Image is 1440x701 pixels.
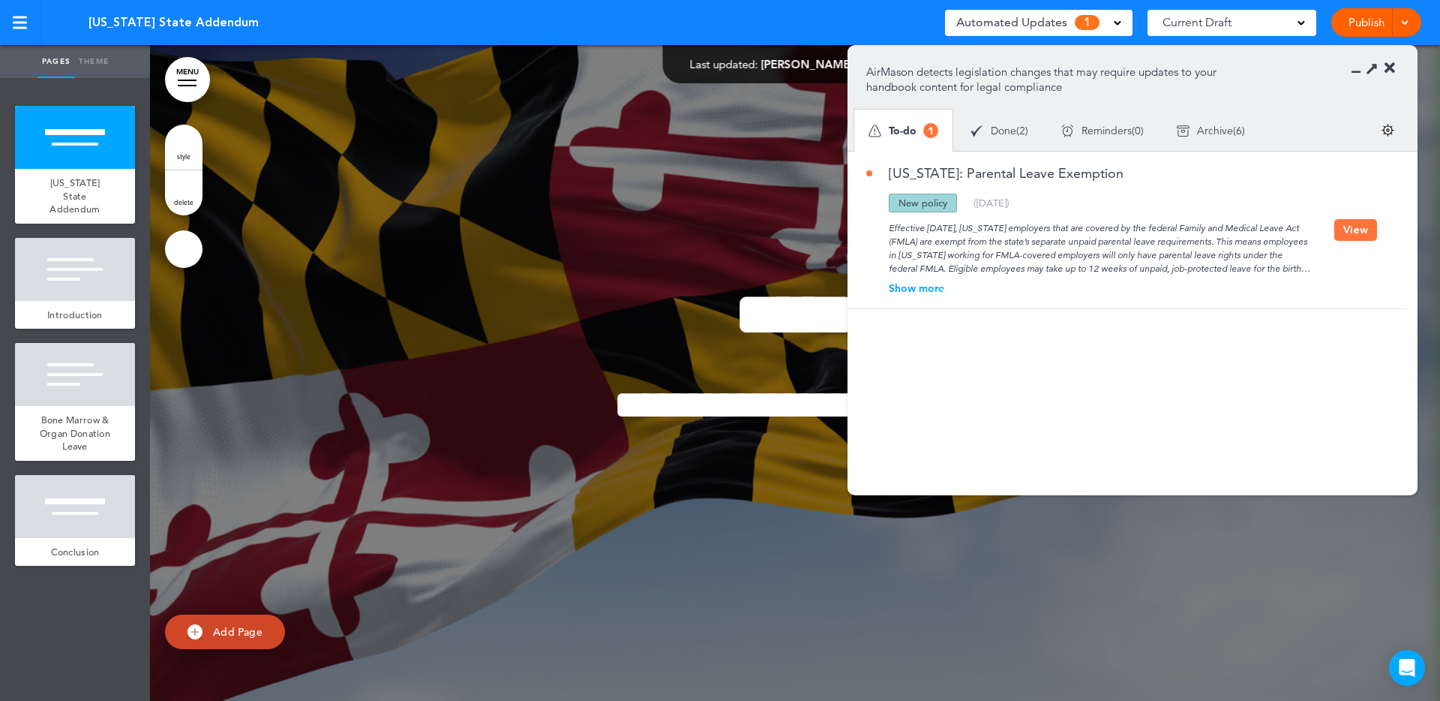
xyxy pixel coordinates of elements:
div: Open Intercom Messenger [1389,650,1425,686]
div: ( ) [973,198,1009,208]
span: [US_STATE] State Addendum [88,14,259,31]
a: style [165,125,202,170]
p: AirMason detects legislation changes that may require updates to your handbook content for legal ... [866,65,1239,95]
a: [US_STATE] State Addendum [15,169,135,224]
span: Last updated: [690,57,758,71]
a: Theme [75,45,112,78]
span: 2 [1019,125,1025,136]
span: [PERSON_NAME] [761,57,853,71]
span: 1 [1075,15,1099,30]
span: delete [174,197,193,206]
div: Show more [866,283,1334,293]
span: Archive [1197,125,1233,136]
span: Bone Marrow & Organ Donation Leave [40,414,110,453]
span: Add Page [213,625,262,639]
a: Add Page [165,615,285,650]
img: apu_icons_archive.svg [1177,125,1189,137]
img: apu_icons_todo.svg [868,125,881,137]
span: 0 [1135,125,1141,136]
div: Effective [DATE], [US_STATE] employers that are covered by the federal Family and Medical Leave A... [866,212,1334,275]
span: style [177,152,190,161]
span: Conclusion [51,546,100,558]
a: delete [165,170,202,215]
span: Done [991,125,1016,136]
span: 1 [923,123,938,138]
img: add.svg [187,624,202,639]
div: ( ) [1045,111,1160,151]
span: Introduction [47,308,103,321]
div: ( ) [1160,111,1261,151]
a: Bone Marrow & Organ Donation Leave [15,406,135,461]
button: View [1334,219,1377,241]
a: Introduction [15,301,135,329]
div: ( ) [954,111,1045,151]
a: Publish [1342,8,1390,37]
a: Pages [37,45,75,78]
img: apu_icons_remind.svg [1061,125,1074,137]
img: settings.svg [1381,124,1394,137]
span: [US_STATE] State Addendum [49,176,100,215]
span: [DATE] [976,197,1006,209]
span: To-do [889,125,916,136]
a: Conclusion [15,538,135,567]
span: Reminders [1081,125,1132,136]
a: MENU [165,57,210,102]
span: 6 [1236,125,1242,136]
a: [US_STATE]: Parental Leave Exemption [866,167,1123,180]
div: New policy [889,194,957,212]
span: Automated Updates [956,12,1067,33]
img: apu_icons_done.svg [970,125,983,137]
div: — [690,59,901,70]
span: Current Draft [1162,12,1231,33]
